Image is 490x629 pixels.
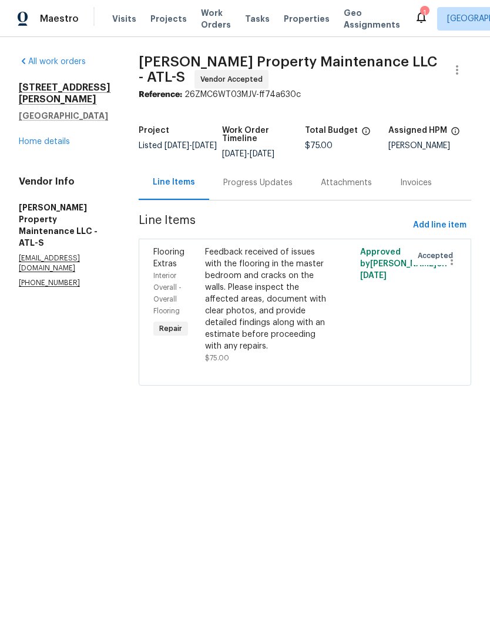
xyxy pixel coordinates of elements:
span: Vendor Accepted [200,73,267,85]
span: Projects [150,13,187,25]
span: [DATE] [192,142,217,150]
span: Accepted [418,250,458,262]
span: $75.00 [305,142,333,150]
div: Attachments [321,177,372,189]
span: The total cost of line items that have been proposed by Opendoor. This sum includes line items th... [361,126,371,142]
h5: Total Budget [305,126,358,135]
span: [DATE] [222,150,247,158]
h4: Vendor Info [19,176,110,188]
span: Line Items [139,215,408,236]
span: The hpm assigned to this work order. [451,126,460,142]
span: - [165,142,217,150]
span: Flooring Extras [153,248,184,268]
a: Home details [19,138,70,146]
span: Interior Overall - Overall Flooring [153,272,182,315]
div: Feedback received of issues with the flooring in the master bedroom and cracks on the walls. Plea... [205,246,327,352]
span: Geo Assignments [344,7,400,31]
div: [PERSON_NAME] [388,142,472,150]
div: Line Items [153,176,195,188]
span: Listed [139,142,217,150]
h5: Work Order Timeline [222,126,306,143]
span: Approved by [PERSON_NAME] on [360,248,447,280]
h5: Project [139,126,169,135]
b: Reference: [139,91,182,99]
span: $75.00 [205,354,229,362]
a: All work orders [19,58,86,66]
span: Properties [284,13,330,25]
span: - [222,150,274,158]
h5: [PERSON_NAME] Property Maintenance LLC - ATL-S [19,202,110,249]
span: Maestro [40,13,79,25]
span: Repair [155,323,187,334]
span: [PERSON_NAME] Property Maintenance LLC - ATL-S [139,55,437,84]
span: Tasks [245,15,270,23]
span: Visits [112,13,136,25]
span: [DATE] [360,272,387,280]
span: [DATE] [165,142,189,150]
button: Add line item [408,215,471,236]
span: Work Orders [201,7,231,31]
div: 26ZMC6WT03MJV-ff74a630c [139,89,471,101]
div: 1 [420,7,428,19]
span: [DATE] [250,150,274,158]
div: Progress Updates [223,177,293,189]
span: Add line item [413,218,466,233]
div: Invoices [400,177,432,189]
h5: Assigned HPM [388,126,447,135]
